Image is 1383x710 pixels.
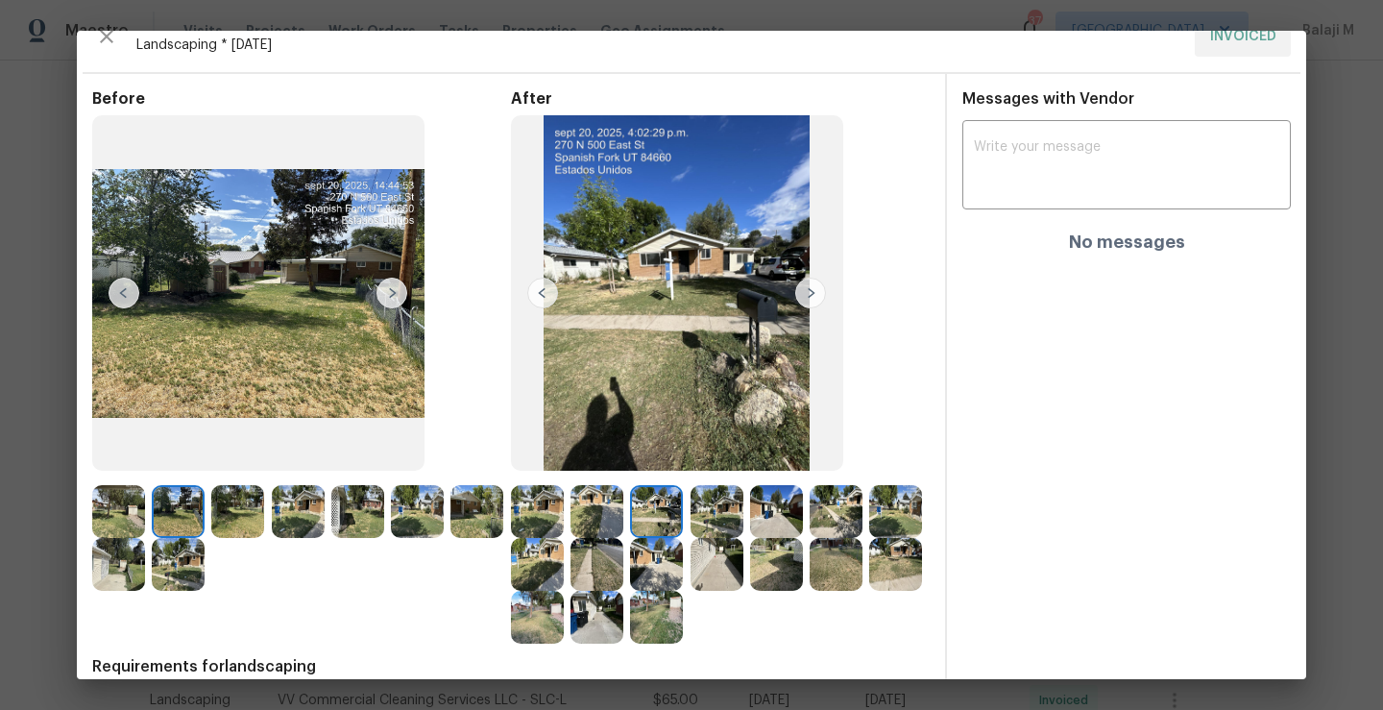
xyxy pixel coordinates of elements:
img: left-chevron-button-url [527,278,558,308]
span: After [511,89,930,109]
span: Before [92,89,511,109]
img: right-chevron-button-url [376,278,407,308]
span: Requirements for landscaping [92,657,930,676]
h4: No messages [1069,233,1185,252]
span: Landscaping * [DATE] [136,36,1179,55]
img: right-chevron-button-url [795,278,826,308]
img: left-chevron-button-url [109,278,139,308]
span: Messages with Vendor [962,91,1134,107]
